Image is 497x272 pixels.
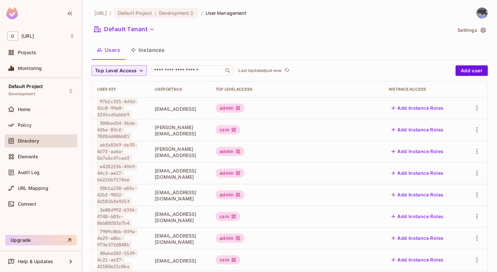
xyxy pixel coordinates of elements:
button: Add Instance Roles [389,211,446,222]
span: 40abe282-1539-4c21-a6f7-42180e21c86a [97,249,137,271]
button: Top Level Access [92,65,147,76]
span: Directory [18,138,39,144]
span: URL Mapping [18,186,48,191]
span: Click to refresh data [281,67,291,75]
span: Elements [18,154,38,159]
div: csm [216,212,240,221]
span: a6fa0269-de35-4d7f-aa6a-0a7a6c47cadf [97,141,137,162]
button: Add Instance Roles [389,233,446,243]
button: Add Instance Roles [389,146,446,157]
span: 3e88d992-6356-4748-b83c-86b88f03a7b4 [97,206,137,227]
button: Settings [455,25,488,35]
span: : [154,11,157,16]
div: admin [216,147,245,156]
li: / [110,10,111,16]
span: Monitoring [18,66,42,71]
span: the active workspace [94,10,107,16]
div: admin [216,169,245,178]
span: [EMAIL_ADDRESS][DOMAIN_NAME] [155,189,205,202]
span: refresh [284,67,290,74]
span: Connect [18,201,36,207]
div: admin [216,103,245,113]
div: User Key [97,87,144,92]
img: SReyMgAAAABJRU5ErkJggg== [6,7,18,19]
span: Development [9,91,35,97]
img: Mithies [477,8,487,18]
span: Home [18,107,31,112]
span: Help & Updates [18,259,53,264]
button: Add Instance Roles [389,125,446,135]
span: Top Level Access [95,67,137,75]
div: Instance Access [389,87,458,92]
span: Workspace: genworx.ai [21,34,34,39]
span: Development [159,10,189,16]
span: 300bed54-36b6-4f6e-83cf-70f0dd486b81 [97,119,137,141]
div: admin [216,234,245,243]
button: Add Instance Roles [389,255,446,265]
button: Add Instance Roles [389,168,446,178]
div: Top Level Access [216,87,378,92]
button: Add Instance Roles [389,103,446,113]
span: [EMAIL_ADDRESS][DOMAIN_NAME] [155,211,205,223]
button: refresh [283,67,291,75]
button: Users [92,42,125,58]
div: admin [216,190,245,199]
span: [PERSON_NAME][EMAIL_ADDRESS] [155,124,205,137]
span: f8b1a230-a85c-42bf-9052-4d182bfe9253 [97,184,137,206]
span: Default Project [118,10,152,16]
button: Add user [456,65,488,76]
span: User Management [206,10,247,16]
div: csm [216,255,240,264]
span: [EMAIL_ADDRESS][DOMAIN_NAME] [155,168,205,180]
button: Instances [125,42,170,58]
span: e4202f36-4969-44c3-ae17-b622bb7174de [97,162,137,184]
div: csm [216,125,240,134]
button: Default Tenant [92,24,157,34]
span: Policy [18,123,32,128]
li: / [201,10,203,16]
div: User Details [155,87,205,92]
button: Upgrade [5,235,77,245]
span: [EMAIL_ADDRESS] [155,106,205,112]
span: 7909c8bb-039a-4e29-a86c-973e37fd848b [97,227,137,249]
span: G [7,31,18,41]
button: Add Instance Roles [389,190,446,200]
span: [PERSON_NAME][EMAIL_ADDRESS] [155,146,205,158]
span: Projects [18,50,36,55]
span: Default Project [9,84,43,89]
span: 97b1c3f1-4d5d-42c8-99e8-f245cd5abbb9 [97,97,137,119]
span: [EMAIL_ADDRESS] [155,258,205,264]
p: Last Updated just now [238,68,281,73]
span: [EMAIL_ADDRESS][DOMAIN_NAME] [155,233,205,245]
span: Audit Log [18,170,39,175]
